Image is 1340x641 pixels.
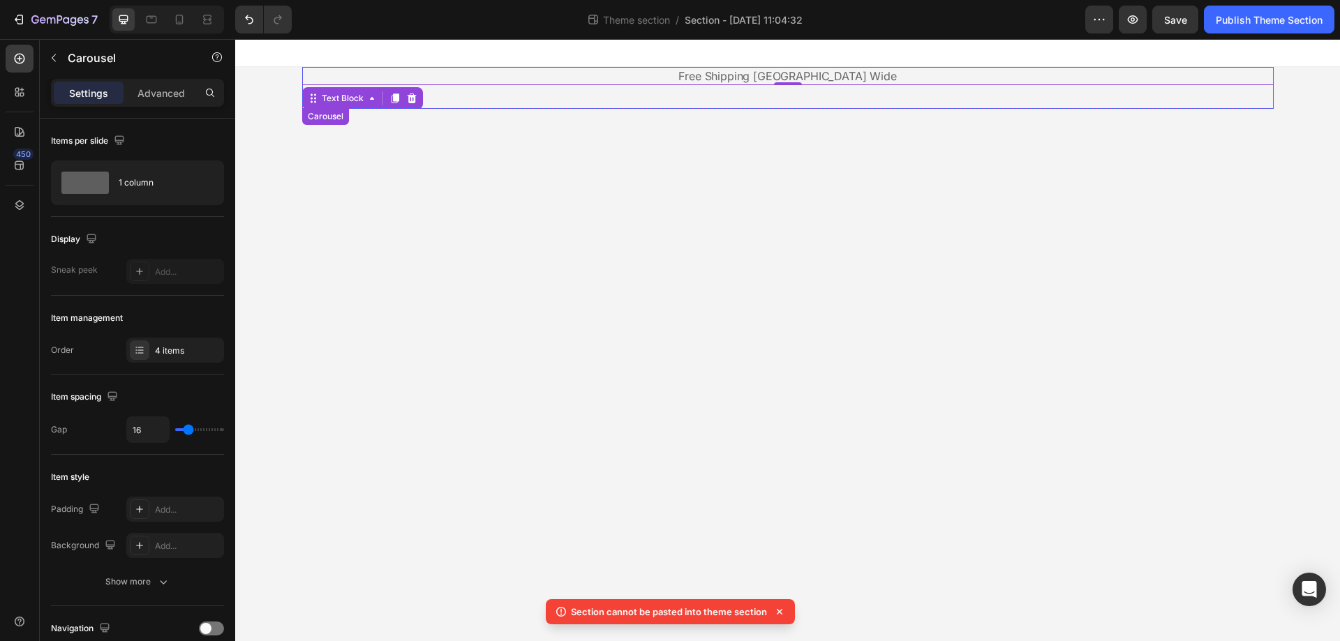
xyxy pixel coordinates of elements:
p: 7 [91,11,98,28]
div: Open Intercom Messenger [1293,573,1326,606]
div: Add... [155,540,221,552]
div: Add... [155,504,221,516]
div: 450 [13,149,33,160]
div: 4 items [155,345,221,357]
button: Show more [51,569,224,594]
div: 1 column [119,167,204,199]
div: Item style [51,471,89,483]
div: Show more [105,575,170,589]
div: Sneak peek [51,264,98,276]
div: Item spacing [51,388,121,407]
div: Publish Theme Section [1216,13,1323,27]
span: / [676,13,679,27]
div: Navigation [51,619,113,638]
span: Section - [DATE] 11:04:32 [685,13,803,27]
span: Theme section [600,13,673,27]
div: Undo/Redo [235,6,292,33]
div: Item management [51,312,123,324]
p: Advanced [137,86,185,100]
div: Gap [51,423,67,436]
p: Section cannot be pasted into theme section [571,605,767,619]
iframe: Design area [235,39,1340,641]
span: Save [1164,14,1187,26]
input: Auto [127,417,169,442]
div: Background [51,536,119,555]
div: Display [51,230,100,249]
div: Items per slide [51,132,128,151]
p: Carousel [68,50,186,66]
div: Padding [51,500,103,519]
button: Save [1152,6,1198,33]
div: Order [51,344,74,356]
p: Settings [69,86,108,100]
button: 7 [6,6,104,33]
button: Publish Theme Section [1204,6,1334,33]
